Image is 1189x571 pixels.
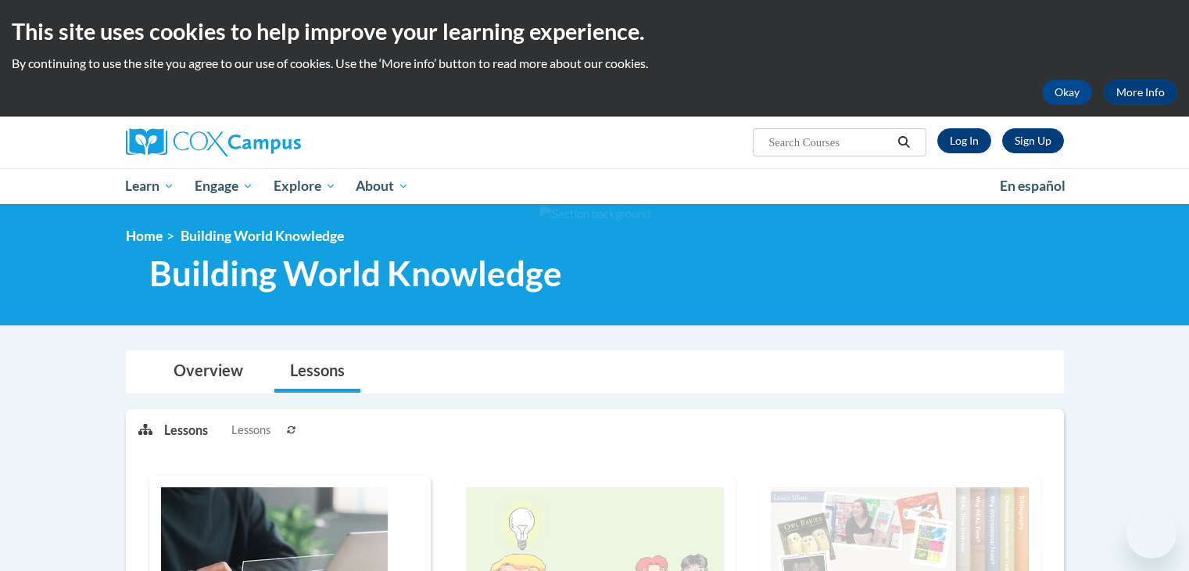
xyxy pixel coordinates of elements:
[990,170,1076,203] a: En español
[12,55,1177,72] p: By continuing to use the site you agree to our use of cookies. Use the ‘More info’ button to read...
[767,133,892,152] input: Search Courses
[116,168,185,204] a: Learn
[181,228,344,244] span: Building World Knowledge
[102,168,1087,204] div: Main menu
[263,168,346,204] a: Explore
[12,16,1177,47] h2: This site uses cookies to help improve your learning experience.
[126,128,301,156] img: Cox Campus
[1000,178,1065,194] span: En español
[937,128,991,153] a: Log In
[126,128,423,156] a: Cox Campus
[231,422,270,439] span: Lessons
[164,422,208,439] p: Lessons
[1002,128,1064,153] a: Register
[1042,80,1092,105] button: Okay
[126,228,163,244] a: Home
[1104,80,1177,105] a: More Info
[539,206,650,223] img: Section background
[184,168,263,204] a: Engage
[1126,508,1176,558] iframe: Button to launch messaging window
[125,177,174,196] span: Learn
[149,253,562,294] span: Building World Knowledge
[356,177,409,196] span: About
[346,168,419,204] a: About
[158,351,259,393] a: Overview
[274,351,360,393] a: Lessons
[195,177,253,196] span: Engage
[892,133,915,152] button: Search
[274,177,336,196] span: Explore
